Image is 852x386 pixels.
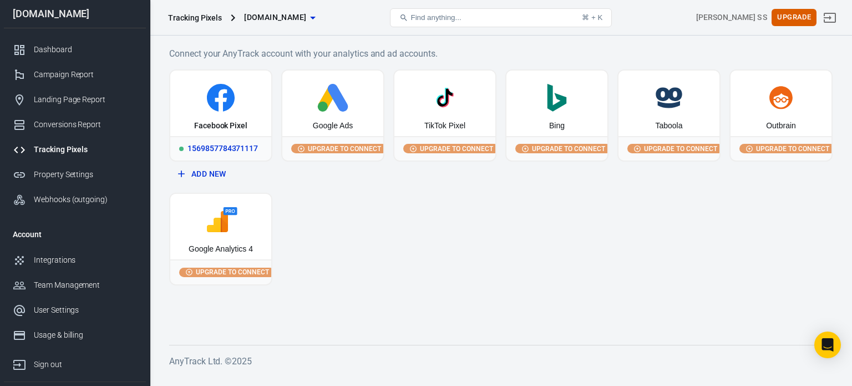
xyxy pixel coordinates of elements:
a: Tracking Pixels [4,137,146,162]
div: Landing Page Report [34,94,137,106]
a: Landing Page Report [4,87,146,112]
a: Sign out [4,348,146,377]
h6: AnyTrack Ltd. © 2025 [169,354,833,368]
div: Taboola [655,121,682,132]
div: 1569857784371117 [170,136,271,161]
button: Google AdsUpgrade to connect [281,69,384,162]
span: Running [179,147,184,151]
div: Google Ads [313,121,353,132]
span: Find anything... [410,13,461,22]
button: Google Analytics 4Upgrade to connect [169,193,272,285]
div: TikTok Pixel [424,121,465,132]
a: Team Management [4,273,146,298]
div: Facebook Pixel [194,121,247,132]
div: Usage & billing [34,329,137,341]
div: Sign out [34,359,137,370]
div: ⌘ + K [582,13,602,22]
a: Webhooks (outgoing) [4,187,146,212]
span: bdcnews.site [244,11,306,24]
button: TaboolaUpgrade to connect [617,69,721,162]
span: Upgrade to connect [642,144,719,154]
div: Account id: zqfarmLz [696,12,767,23]
a: Dashboard [4,37,146,62]
span: Upgrade to connect [754,144,831,154]
button: Find anything...⌘ + K [390,8,612,27]
div: Open Intercom Messenger [814,332,841,358]
div: Tracking Pixels [34,144,137,156]
button: OutbrainUpgrade to connect [729,69,833,162]
h6: Connect your AnyTrack account with your analytics and ad accounts. [169,47,833,61]
a: Usage & billing [4,323,146,348]
a: User Settings [4,298,146,323]
div: Property Settings [34,169,137,181]
a: Property Settings [4,162,146,187]
div: Conversions Report [34,119,137,131]
a: Sign out [816,4,843,31]
div: Webhooks (outgoing) [34,194,137,205]
a: Campaign Report [4,62,146,87]
button: TikTok PixelUpgrade to connect [393,69,496,162]
li: Account [4,221,146,248]
div: Integrations [34,254,137,266]
div: Team Management [34,279,137,291]
div: Campaign Report [34,69,137,81]
span: Upgrade to connect [530,144,607,154]
div: Google Analytics 4 [189,244,253,255]
button: BingUpgrade to connect [505,69,608,162]
a: Facebook PixelRunning1569857784371117 [169,69,272,162]
div: User Settings [34,304,137,316]
div: [DOMAIN_NAME] [4,9,146,19]
a: Integrations [4,248,146,273]
div: Bing [549,121,565,132]
span: Upgrade to connect [418,144,495,154]
div: Dashboard [34,44,137,56]
button: Upgrade [772,9,816,26]
a: Conversions Report [4,112,146,137]
span: Upgrade to connect [194,267,271,277]
button: [DOMAIN_NAME] [240,7,319,28]
button: Add New [174,164,268,184]
span: Upgrade to connect [306,144,383,154]
div: Outbrain [766,121,796,132]
div: Tracking Pixels [168,12,222,23]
